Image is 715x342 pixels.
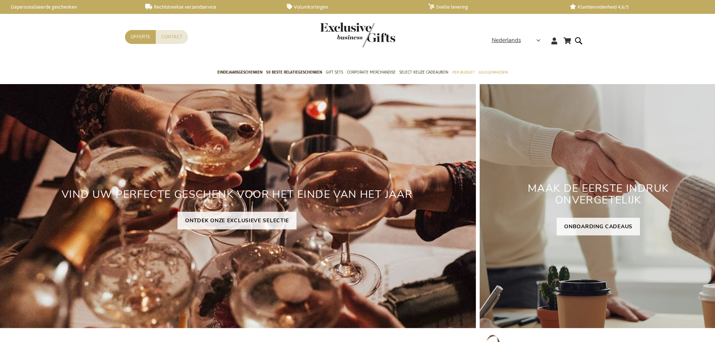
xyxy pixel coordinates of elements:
a: Contact [156,30,188,44]
div: Nederlands [492,36,545,45]
a: Gepersonaliseerde geschenken [4,4,133,10]
a: ONTDEK ONZE EXCLUSIEVE SELECTIE [178,212,297,229]
span: Gift Sets [326,68,343,76]
a: Rechtstreekse verzendservice [145,4,275,10]
span: Gelegenheden [478,68,507,76]
span: Nederlands [492,36,521,45]
span: Select Keuze Cadeaubon [399,68,448,76]
span: 50 beste relatiegeschenken [266,68,322,76]
img: Exclusive Business gifts logo [320,23,395,47]
span: Per Budget [452,68,474,76]
a: store logo [320,23,358,47]
span: Corporate Merchandise [347,68,396,76]
a: Volumkortingen [287,4,416,10]
a: ONBOARDING CADEAUS [557,218,640,235]
a: Snelle levering [428,4,558,10]
a: Offerte [125,30,156,44]
a: Klanttevredenheid 4,6/5 [570,4,699,10]
span: Eindejaarsgeschenken [217,68,262,76]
